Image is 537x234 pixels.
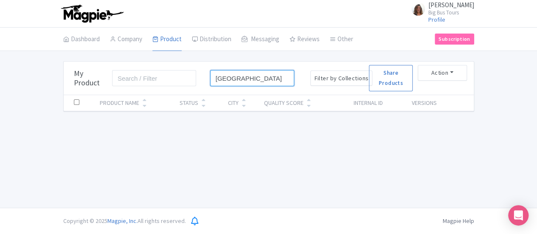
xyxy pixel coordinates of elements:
[406,2,474,15] a: [PERSON_NAME] Big Bus Tours
[428,16,445,23] a: Profile
[112,70,196,86] input: Search / Filter
[369,65,412,91] a: Share Products
[435,34,474,45] a: Subscription
[418,65,467,81] button: Action
[110,28,142,51] a: Company
[264,99,304,107] div: Quality Score
[242,28,279,51] a: Messaging
[330,28,353,51] a: Other
[228,99,239,107] div: City
[428,1,474,9] span: [PERSON_NAME]
[152,28,182,51] a: Product
[63,28,100,51] a: Dashboard
[443,217,474,225] a: Magpie Help
[411,2,425,16] img: l5zjt5pmunkhqkkftkvf.jpg
[310,70,372,86] button: Filter by Collections
[58,217,191,226] div: Copyright © 2025 All rights reserved.
[59,4,125,23] img: logo-ab69f6fb50320c5b225c76a69d11143b.png
[192,28,231,51] a: Distribution
[74,69,108,87] h3: My Product
[100,99,139,107] div: Product Name
[290,28,320,51] a: Reviews
[339,95,398,111] th: Internal ID
[428,10,474,15] small: Big Bus Tours
[508,205,529,226] div: Open Intercom Messenger
[210,70,294,86] input: Search by ID
[398,95,451,111] th: Versions
[180,99,198,107] div: Status
[107,217,138,225] span: Magpie, Inc.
